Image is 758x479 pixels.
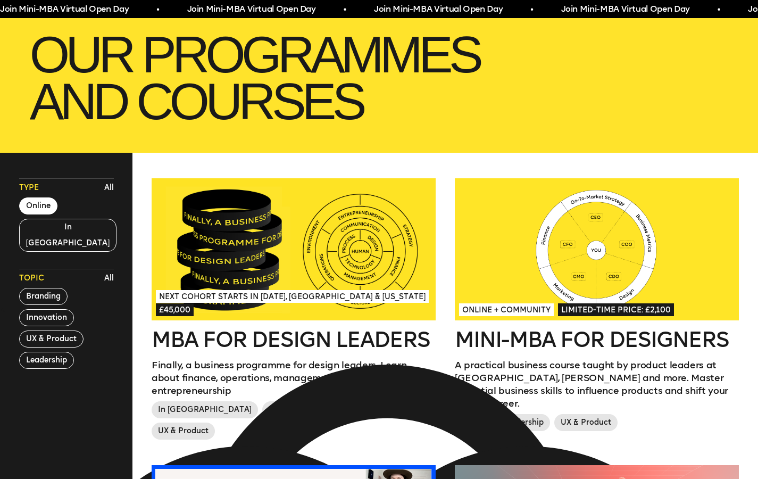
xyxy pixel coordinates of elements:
[19,309,74,326] button: Innovation
[152,178,436,444] a: Next Cohort Starts in [DATE], [GEOGRAPHIC_DATA] & [US_STATE]£45,000MBA for Design LeadersFinally,...
[459,303,554,316] span: Online + Community
[343,3,346,16] span: •
[102,270,116,286] button: All
[19,288,68,305] button: Branding
[530,3,533,16] span: •
[156,303,194,316] span: £45,000
[19,21,739,136] h1: our Programmes and courses
[19,273,44,284] span: Topic
[455,178,739,435] a: Online + CommunityLimited-time price: £2,100Mini-MBA for DesignersA practical business course tau...
[102,180,116,196] button: All
[156,3,159,16] span: •
[558,303,674,316] span: Limited-time price: £2,100
[19,219,117,252] button: In [GEOGRAPHIC_DATA]
[717,3,720,16] span: •
[19,197,57,214] button: Online
[156,290,429,303] span: Next Cohort Starts in [DATE], [GEOGRAPHIC_DATA] & [US_STATE]
[19,183,39,193] span: Type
